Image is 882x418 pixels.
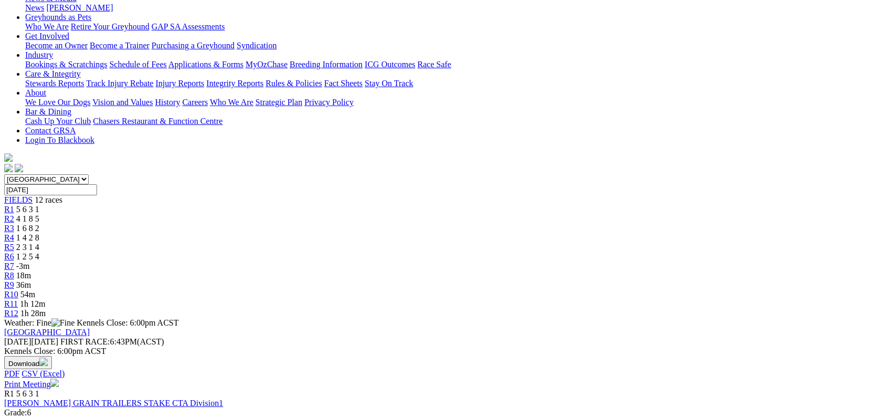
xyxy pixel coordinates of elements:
a: Track Injury Rebate [86,79,153,88]
span: 5 6 3 1 [16,205,39,214]
a: Chasers Restaurant & Function Centre [93,117,222,126]
a: ICG Outcomes [365,60,415,69]
span: 6:43PM(ACST) [60,337,164,346]
a: Integrity Reports [206,79,263,88]
a: Login To Blackbook [25,135,94,144]
a: Vision and Values [92,98,153,107]
div: Greyhounds as Pets [25,22,878,32]
div: Kennels Close: 6:00pm ACST [4,347,878,356]
a: R4 [4,233,14,242]
a: Care & Integrity [25,69,81,78]
a: Applications & Forms [168,60,243,69]
span: 1 2 5 4 [16,252,39,261]
a: News [25,3,44,12]
a: Get Involved [25,32,69,40]
span: 18m [16,271,31,280]
a: R3 [4,224,14,233]
a: Syndication [237,41,277,50]
a: Careers [182,98,208,107]
a: About [25,88,46,97]
a: R6 [4,252,14,261]
a: [PERSON_NAME] GRAIN TRAILERS STAKE CTA Division1 [4,399,223,407]
span: Kennels Close: 6:00pm ACST [77,318,178,327]
span: R1 [4,389,14,398]
a: R1 [4,205,14,214]
button: Download [4,356,52,369]
img: printer.svg [50,379,59,387]
a: Breeding Information [290,60,363,69]
a: FIELDS [4,195,33,204]
a: R10 [4,290,18,299]
a: [PERSON_NAME] [46,3,113,12]
a: R5 [4,243,14,252]
span: 1 4 2 8 [16,233,39,242]
a: Race Safe [417,60,451,69]
a: Contact GRSA [25,126,76,135]
input: Select date [4,184,97,195]
a: Stewards Reports [25,79,84,88]
span: [DATE] [4,337,31,346]
a: PDF [4,369,19,378]
a: MyOzChase [246,60,288,69]
a: Who We Are [25,22,69,31]
a: R11 [4,299,18,308]
a: CSV (Excel) [22,369,65,378]
span: 54m [20,290,35,299]
a: History [155,98,180,107]
a: Retire Your Greyhound [71,22,150,31]
img: download.svg [39,358,48,366]
span: 2 3 1 4 [16,243,39,252]
a: Schedule of Fees [109,60,166,69]
a: Injury Reports [155,79,204,88]
span: 12 races [35,195,62,204]
a: R2 [4,214,14,223]
span: 4 1 8 5 [16,214,39,223]
a: R8 [4,271,14,280]
div: Care & Integrity [25,79,878,88]
a: Strategic Plan [256,98,302,107]
span: 1h 28m [20,309,46,318]
span: 1h 12m [20,299,45,308]
a: Rules & Policies [265,79,322,88]
a: Cash Up Your Club [25,117,91,126]
a: Purchasing a Greyhound [152,41,235,50]
div: Industry [25,60,878,69]
span: R12 [4,309,18,318]
a: Industry [25,50,53,59]
a: Bar & Dining [25,107,71,116]
a: GAP SA Assessments [152,22,225,31]
span: -3m [16,262,30,270]
a: Stay On Track [365,79,413,88]
span: 1 6 8 2 [16,224,39,233]
a: We Love Our Dogs [25,98,90,107]
a: Become an Owner [25,41,88,50]
a: Greyhounds as Pets [25,13,91,22]
span: 36m [16,280,31,289]
img: logo-grsa-white.png [4,153,13,162]
img: Fine [51,318,75,328]
a: Bookings & Scratchings [25,60,107,69]
div: About [25,98,878,107]
a: Privacy Policy [304,98,354,107]
a: R9 [4,280,14,289]
a: R7 [4,262,14,270]
a: Become a Trainer [90,41,150,50]
img: twitter.svg [15,164,23,172]
span: 5 6 3 1 [16,389,39,398]
a: [GEOGRAPHIC_DATA] [4,328,90,337]
div: Download [4,369,878,379]
a: Who We Are [210,98,253,107]
a: Fact Sheets [324,79,363,88]
span: [DATE] [4,337,58,346]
